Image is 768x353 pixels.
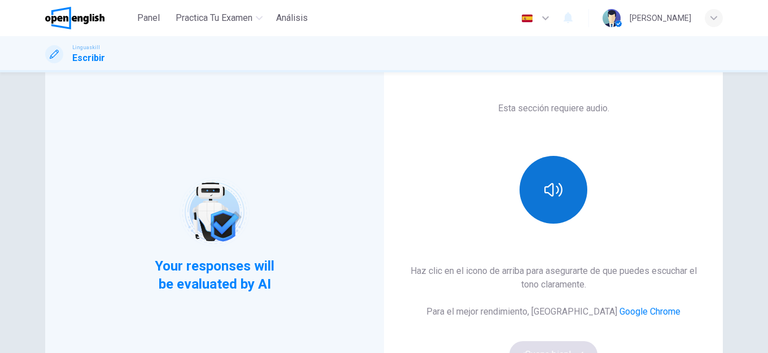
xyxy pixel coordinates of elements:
a: OpenEnglish logo [45,7,130,29]
button: Practica tu examen [171,8,267,28]
span: Panel [137,11,160,25]
img: Profile picture [603,9,621,27]
button: Análisis [272,8,312,28]
span: Linguaskill [72,43,100,51]
img: OpenEnglish logo [45,7,104,29]
a: Google Chrome [619,306,680,317]
div: [PERSON_NAME] [630,11,691,25]
h6: Esta sección requiere audio. [498,102,609,115]
h6: Haz clic en el icono de arriba para asegurarte de que puedes escuchar el tono claramente. [402,264,705,291]
img: es [520,14,534,23]
span: Análisis [276,11,308,25]
img: robot icon [178,176,250,248]
button: Panel [130,8,167,28]
h6: Para el mejor rendimiento, [GEOGRAPHIC_DATA] [426,305,680,319]
span: Practica tu examen [176,11,252,25]
h1: Escribir [72,51,105,65]
span: Your responses will be evaluated by AI [146,257,283,293]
